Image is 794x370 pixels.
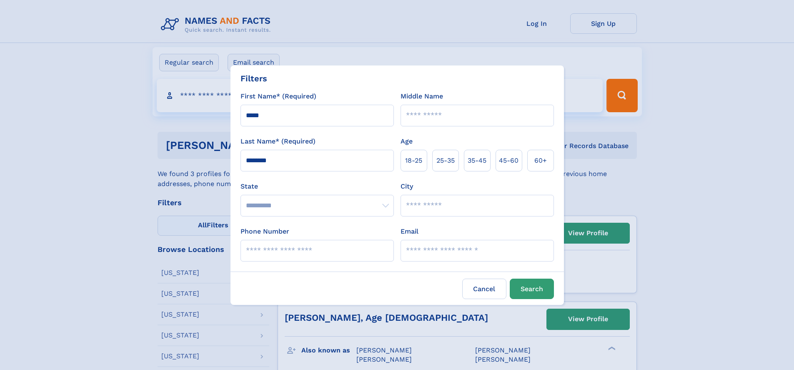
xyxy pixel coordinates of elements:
[401,181,413,191] label: City
[462,279,506,299] label: Cancel
[240,91,316,101] label: First Name* (Required)
[401,91,443,101] label: Middle Name
[534,156,547,166] span: 60+
[468,156,486,166] span: 35‑45
[240,227,289,237] label: Phone Number
[405,156,422,166] span: 18‑25
[436,156,455,166] span: 25‑35
[240,136,316,146] label: Last Name* (Required)
[240,72,267,85] div: Filters
[401,227,418,237] label: Email
[510,279,554,299] button: Search
[401,136,413,146] label: Age
[240,181,394,191] label: State
[499,156,518,166] span: 45‑60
